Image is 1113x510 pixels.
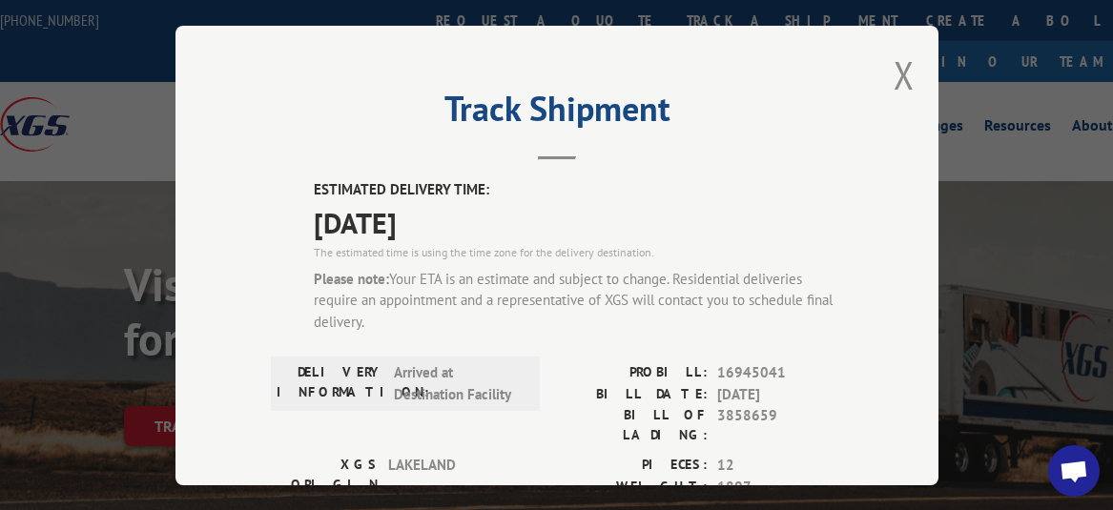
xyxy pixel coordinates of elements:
label: DELIVERY INFORMATION: [277,362,384,405]
label: BILL OF LADING: [557,405,708,445]
span: 16945041 [717,362,843,384]
span: [DATE] [717,383,843,405]
span: Arrived at Destination Facility [394,362,523,405]
div: The estimated time is using the time zone for the delivery destination. [314,243,843,260]
span: 12 [717,455,843,477]
label: PIECES: [557,455,708,477]
strong: Please note: [314,269,389,287]
span: 1807 [717,476,843,498]
label: BILL DATE: [557,383,708,405]
label: WEIGHT: [557,476,708,498]
span: 3858659 [717,405,843,445]
label: ESTIMATED DELIVERY TIME: [314,179,843,201]
label: PROBILL: [557,362,708,384]
div: Open chat [1048,445,1100,497]
div: Your ETA is an estimate and subject to change. Residential deliveries require an appointment and ... [314,268,843,333]
h2: Track Shipment [271,95,843,132]
span: [DATE] [314,200,843,243]
button: Close modal [894,50,915,100]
